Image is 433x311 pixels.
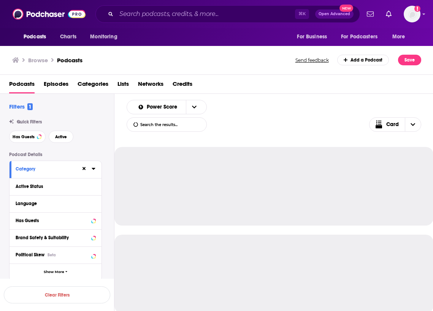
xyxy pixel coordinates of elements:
h3: Browse [28,57,48,64]
button: Show More [10,264,102,281]
p: Podcast Details [9,152,102,157]
button: Has Guests [16,216,95,225]
a: Add a Podcast [337,55,389,65]
span: 1 [27,103,33,110]
span: ⌘ K [295,9,309,19]
button: Language [16,199,95,208]
div: Category [16,166,76,172]
div: Search podcasts, credits, & more... [95,5,360,23]
span: Political Skew [16,252,44,257]
img: Podchaser - Follow, Share and Rate Podcasts [13,7,86,21]
button: open menu [186,100,202,114]
a: Episodes [44,78,68,93]
span: Quick Filters [17,119,42,125]
button: Category [16,164,81,174]
button: Send feedback [293,57,331,63]
span: For Podcasters [341,32,377,42]
a: Show notifications dropdown [364,8,377,21]
span: Open Advanced [319,12,350,16]
button: Brand Safety & Suitability [16,233,95,242]
span: Logged in as agoldsmithwissman [404,6,420,22]
div: Brand Safety & Suitability [16,235,89,240]
span: Show More [44,270,64,274]
a: Podcasts [9,78,35,93]
button: Political SkewBeta [16,250,95,259]
div: Language [16,201,90,206]
div: Has Guests [16,218,89,223]
a: Credits [173,78,192,93]
span: For Business [297,32,327,42]
span: Monitoring [90,32,117,42]
button: open menu [18,30,56,44]
button: open menu [387,30,415,44]
button: open menu [336,30,389,44]
a: Categories [78,78,108,93]
a: Show notifications dropdown [383,8,395,21]
span: More [392,32,405,42]
button: Save [398,55,421,65]
button: open menu [85,30,127,44]
a: Lists [117,78,129,93]
span: Podcasts [24,32,46,42]
button: open menu [292,30,336,44]
h2: Choose List sort [127,100,207,114]
svg: Add a profile image [414,6,420,12]
button: Clear Filters [4,286,110,303]
span: New [339,5,353,12]
div: Beta [48,253,56,257]
span: Power Score [147,104,180,110]
img: User Profile [404,6,420,22]
button: Choose View [369,117,422,132]
button: open menu [132,104,186,110]
a: Podcasts [57,57,82,64]
h2: Filters [9,103,33,110]
button: Has Guests [9,131,46,143]
button: Active [49,131,73,143]
button: Open AdvancedNew [315,9,354,19]
button: Active Status [16,182,95,191]
span: Active [55,135,67,139]
a: Charts [55,30,81,44]
a: Networks [138,78,163,93]
span: Card [386,122,399,127]
span: Has Guests [13,135,35,139]
button: Show profile menu [404,6,420,22]
span: Charts [60,32,76,42]
div: Active Status [16,184,90,189]
input: Search podcasts, credits, & more... [116,8,295,20]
